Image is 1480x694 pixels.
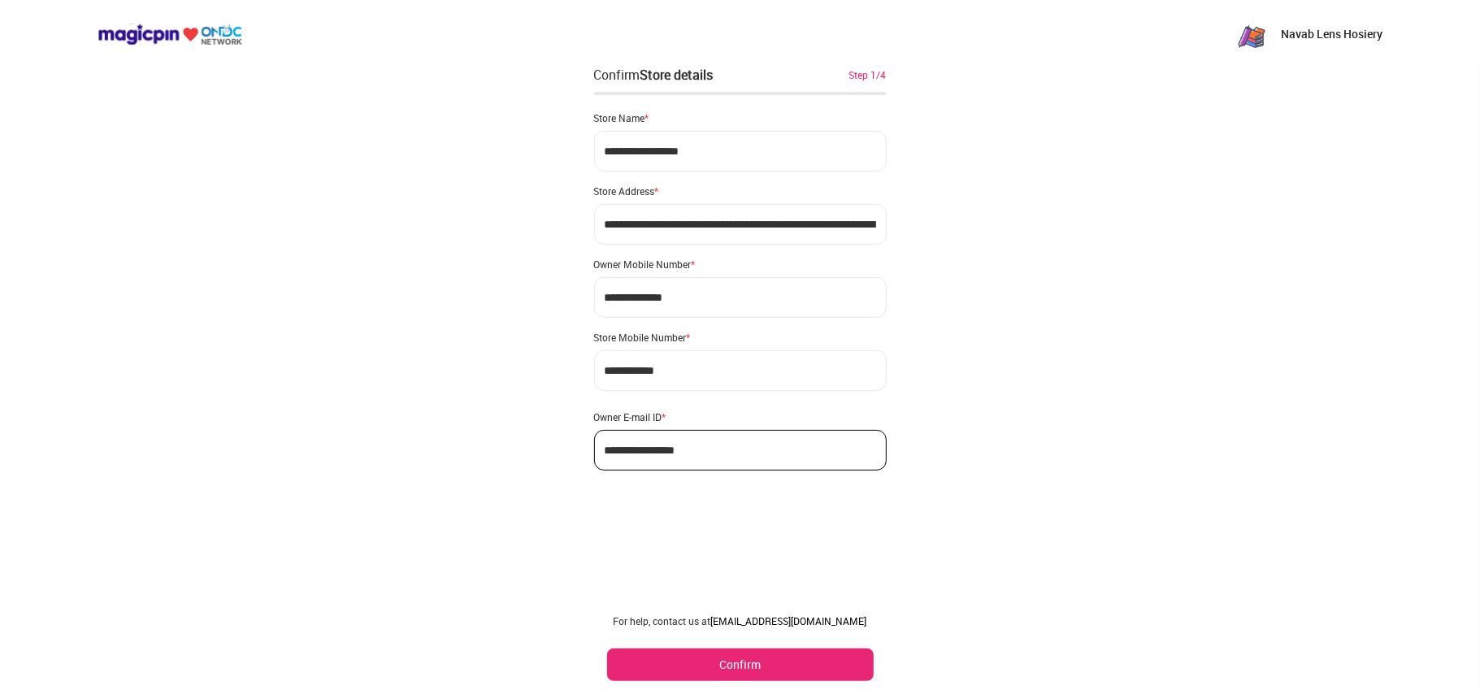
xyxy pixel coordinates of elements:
[1235,18,1268,50] img: zN8eeJ7_1yFC7u6ROh_yaNnuSMByXp4ytvKet0ObAKR-3G77a2RQhNqTzPi8_o_OMQ7Yu_PgX43RpeKyGayj_rdr-Pw
[594,65,714,85] div: Confirm
[594,331,887,344] div: Store Mobile Number
[594,111,887,124] div: Store Name
[607,648,874,681] button: Confirm
[1281,26,1382,42] p: Navab Lens Hosiery
[849,67,887,82] div: Step 1/4
[640,66,714,84] div: Store details
[98,24,242,46] img: ondc-logo-new-small.8a59708e.svg
[607,614,874,627] div: For help, contact us at
[594,258,887,271] div: Owner Mobile Number
[594,410,887,423] div: Owner E-mail ID
[711,614,867,627] a: [EMAIL_ADDRESS][DOMAIN_NAME]
[594,184,887,197] div: Store Address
